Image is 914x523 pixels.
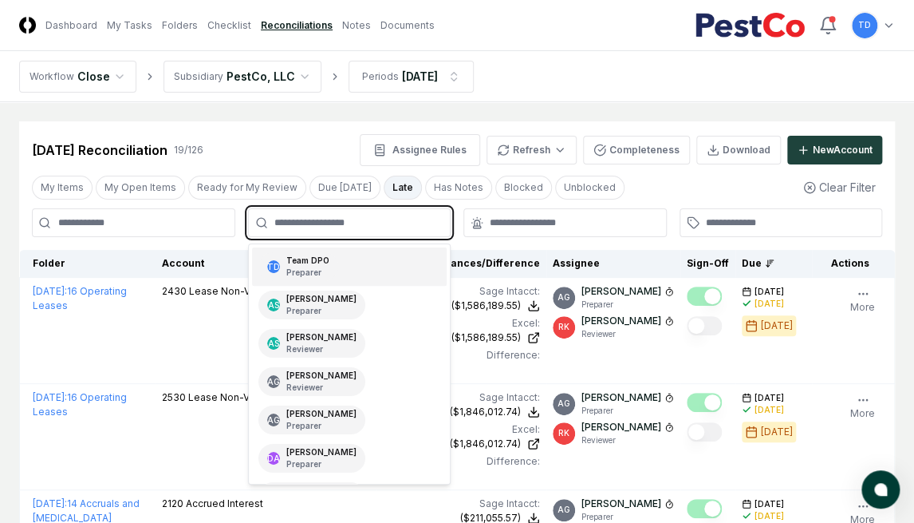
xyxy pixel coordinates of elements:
[162,391,186,403] span: 2530
[189,285,294,297] span: Lease Non-Vehicle ST
[383,454,539,469] div: Difference:
[581,405,674,417] p: Preparer
[383,497,539,511] div: Sage Intacct :
[30,69,74,84] div: Workflow
[813,143,873,157] div: New Account
[546,250,680,278] th: Assignee
[383,316,539,331] div: Excel:
[450,405,540,419] button: ($1,846,012.74)
[687,316,722,335] button: Mark complete
[425,176,492,200] button: Has Notes
[451,299,540,313] button: ($1,586,189.55)
[342,18,371,33] a: Notes
[45,18,97,33] a: Dashboard
[188,391,292,403] span: Lease Non-Vehicle LT
[249,244,451,484] div: Suggestions
[360,134,480,166] button: Assignee Rules
[286,331,357,355] div: [PERSON_NAME]
[207,18,251,33] a: Checklist
[495,176,552,200] button: Blocked
[349,61,474,93] button: Periods[DATE]
[33,285,127,311] a: [DATE]:16 Operating Leases
[847,284,878,318] button: More
[286,420,357,432] p: Preparer
[286,305,357,317] p: Preparer
[581,420,661,434] p: [PERSON_NAME]
[754,510,784,522] div: [DATE]
[754,404,784,416] div: [DATE]
[33,391,127,418] a: [DATE]:16 Operating Leases
[558,427,569,439] span: RK
[558,321,569,333] span: RK
[268,299,279,311] span: AS
[450,405,521,419] div: ($1,846,012.74)
[32,176,93,200] button: My Items
[267,261,280,273] span: TD
[286,408,357,432] div: [PERSON_NAME]
[754,286,784,298] span: [DATE]
[107,18,152,33] a: My Tasks
[581,314,661,328] p: [PERSON_NAME]
[383,437,539,451] a: ($1,846,012.74)
[267,376,280,388] span: AG
[286,370,357,394] div: [PERSON_NAME]
[695,13,806,38] img: PestCo logo
[267,414,280,426] span: AG
[362,69,399,84] div: Periods
[174,143,203,157] div: 19 / 126
[555,176,624,200] button: Unblocked
[162,256,371,271] div: Account
[286,267,329,279] p: Preparer
[761,425,793,439] div: [DATE]
[383,348,539,363] div: Difference:
[680,250,735,278] th: Sign-Off
[487,136,577,164] button: Refresh
[33,497,67,509] span: [DATE] :
[383,331,539,345] a: ($1,586,189.55)
[32,141,167,160] div: [DATE] Reconciliation
[861,470,900,509] button: atlas-launcher
[19,61,474,93] nav: breadcrumb
[174,69,223,84] div: Subsidiary
[96,176,185,200] button: My Open Items
[286,255,329,279] div: Team DPO
[383,422,539,437] div: Excel:
[286,446,357,470] div: [PERSON_NAME]
[286,382,357,394] p: Reviewer
[450,437,521,451] div: ($1,846,012.74)
[557,398,570,410] span: AG
[384,176,422,200] button: Late
[581,497,661,511] p: [PERSON_NAME]
[33,391,67,403] span: [DATE] :
[754,498,784,510] span: [DATE]
[451,331,521,345] div: ($1,586,189.55)
[847,390,878,424] button: More
[787,136,882,164] button: NewAccount
[797,172,882,202] button: Clear Filter
[581,434,674,446] p: Reviewer
[451,299,521,313] div: ($1,586,189.55)
[687,499,722,518] button: Mark complete
[583,136,690,164] button: Completeness
[19,17,36,34] img: Logo
[761,319,793,333] div: [DATE]
[261,18,333,33] a: Reconciliations
[754,298,784,310] div: [DATE]
[188,176,306,200] button: Ready for My Review
[557,504,570,516] span: AG
[383,390,539,405] div: Sage Intacct :
[383,284,539,299] div: Sage Intacct :
[581,328,674,340] p: Reviewer
[581,390,661,405] p: [PERSON_NAME]
[267,453,280,465] span: DA
[754,392,784,404] span: [DATE]
[286,458,357,470] p: Preparer
[286,293,357,317] div: [PERSON_NAME]
[20,250,156,278] th: Folder
[687,393,722,412] button: Mark complete
[376,250,546,278] th: Balances/Difference
[557,291,570,303] span: AG
[850,11,879,40] button: TD
[186,497,263,509] span: Accrued Interest
[162,18,198,33] a: Folders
